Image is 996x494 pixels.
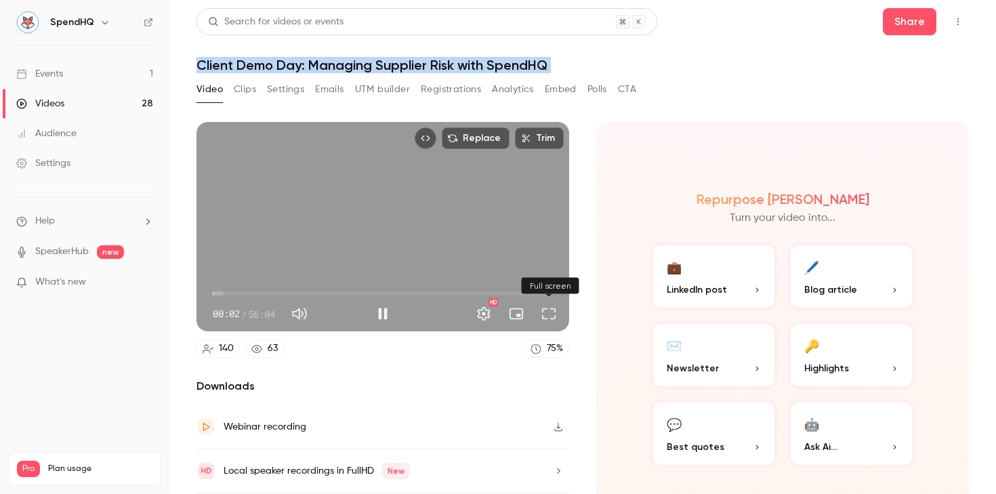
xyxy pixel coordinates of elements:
[355,79,410,100] button: UTM builder
[442,127,510,149] button: Replace
[16,67,63,81] div: Events
[547,342,563,356] div: 75 %
[196,378,569,394] h2: Downloads
[730,210,835,226] p: Turn your video into...
[804,256,819,277] div: 🖊️
[503,300,530,327] button: Turn on miniplayer
[650,400,777,468] button: 💬Best quotes
[369,300,396,327] button: Pause
[524,339,569,358] a: 75%
[667,335,682,356] div: ✉️
[788,321,915,389] button: 🔑Highlights
[382,463,410,479] span: New
[234,79,256,100] button: Clips
[219,342,234,356] div: 140
[248,307,275,321] span: 56:04
[16,214,153,228] li: help-dropdown-opener
[224,419,306,435] div: Webinar recording
[535,300,562,327] button: Full screen
[17,461,40,477] span: Pro
[618,79,636,100] button: CTA
[50,16,94,29] h6: SpendHQ
[97,245,124,259] span: new
[224,463,410,479] div: Local speaker recordings in FullHD
[213,307,240,321] span: 00:02
[650,243,777,310] button: 💼LinkedIn post
[35,214,55,228] span: Help
[415,127,436,149] button: Embed video
[421,79,481,100] button: Registrations
[137,276,153,289] iframe: Noticeable Trigger
[315,79,344,100] button: Emails
[196,339,240,358] a: 140
[208,15,344,29] div: Search for videos or events
[522,278,579,294] div: Full screen
[16,97,64,110] div: Videos
[470,300,497,327] button: Settings
[268,342,278,356] div: 63
[35,275,86,289] span: What's new
[286,300,313,327] button: Mute
[48,464,152,474] span: Plan usage
[267,79,304,100] button: Settings
[667,440,724,454] span: Best quotes
[697,191,869,207] h2: Repurpose [PERSON_NAME]
[788,243,915,310] button: 🖊️Blog article
[788,400,915,468] button: 🤖Ask Ai...
[241,307,247,321] span: /
[17,12,39,33] img: SpendHQ
[545,79,577,100] button: Embed
[667,413,682,434] div: 💬
[16,157,70,170] div: Settings
[804,361,849,375] span: Highlights
[196,57,969,73] h1: Client Demo Day: Managing Supplier Risk with SpendHQ
[667,283,727,297] span: LinkedIn post
[35,245,89,259] a: SpeakerHub
[947,11,969,33] button: Top Bar Actions
[650,321,777,389] button: ✉️Newsletter
[515,127,564,149] button: Trim
[804,440,837,454] span: Ask Ai...
[587,79,607,100] button: Polls
[213,307,275,321] div: 00:02
[804,335,819,356] div: 🔑
[16,127,77,140] div: Audience
[667,256,682,277] div: 💼
[883,8,936,35] button: Share
[667,361,719,375] span: Newsletter
[804,283,857,297] span: Blog article
[489,298,498,306] div: HD
[245,339,284,358] a: 63
[804,413,819,434] div: 🤖
[492,79,534,100] button: Analytics
[196,79,223,100] button: Video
